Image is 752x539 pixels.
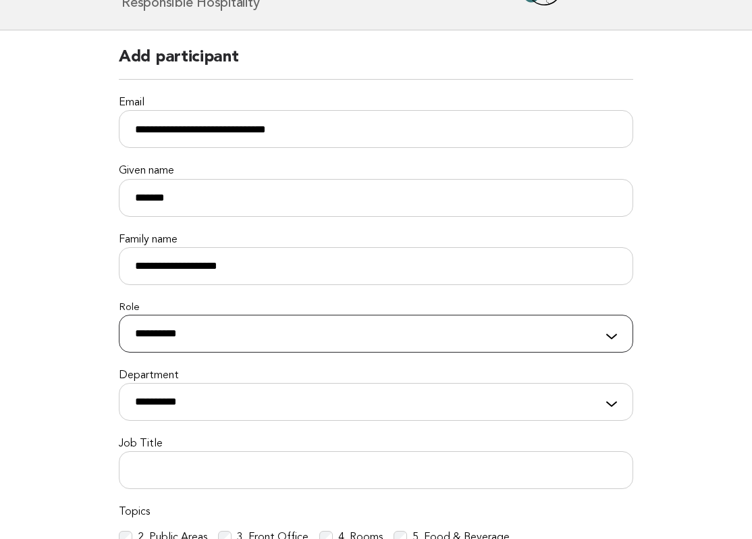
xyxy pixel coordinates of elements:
[119,164,633,178] label: Given name
[119,437,633,451] label: Job Title
[119,233,633,247] label: Family name
[119,96,633,110] label: Email
[119,301,633,315] label: Role
[119,505,633,519] label: Topics
[119,369,633,383] label: Department
[119,47,633,80] h2: Add participant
